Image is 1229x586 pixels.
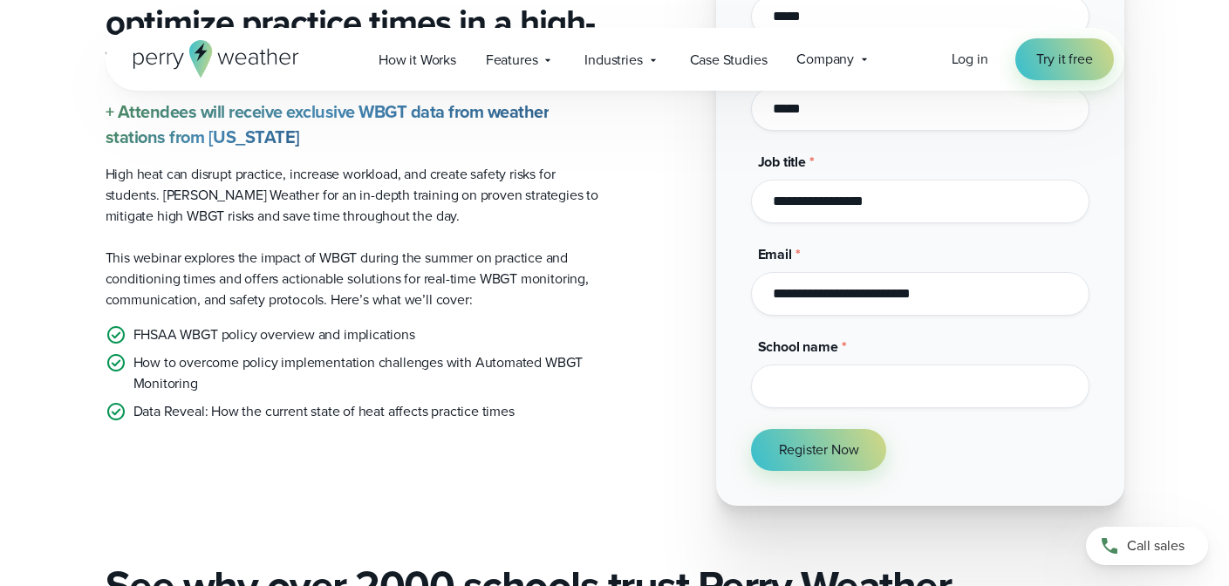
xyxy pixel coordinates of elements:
[379,50,456,71] span: How it Works
[584,50,642,71] span: Industries
[133,324,415,345] p: FHSAA WBGT policy overview and implications
[133,352,601,394] p: How to overcome policy implementation challenges with Automated WBGT Monitoring
[952,49,988,69] span: Log in
[751,429,887,471] button: Register Now
[758,152,806,172] span: Job title
[758,337,838,357] span: School name
[106,99,550,150] strong: + Attendees will receive exclusive WBGT data from weather stations from [US_STATE]
[106,248,601,310] p: This webinar explores the impact of WBGT during the summer on practice and conditioning times and...
[952,49,988,70] a: Log in
[133,401,515,422] p: Data Reveal: How the current state of heat affects practice times
[690,50,768,71] span: Case Studies
[1086,527,1208,565] a: Call sales
[1015,38,1113,80] a: Try it free
[486,50,538,71] span: Features
[1036,49,1092,70] span: Try it free
[779,439,859,460] span: Register Now
[796,49,854,70] span: Company
[364,42,471,78] a: How it Works
[758,244,792,264] span: Email
[106,164,601,227] p: High heat can disrupt practice, increase workload, and create safety risks for students. [PERSON_...
[675,42,782,78] a: Case Studies
[1127,535,1185,556] span: Call sales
